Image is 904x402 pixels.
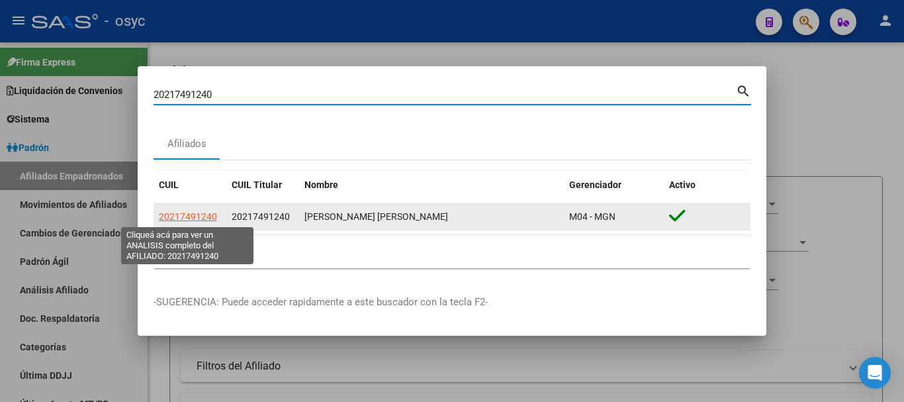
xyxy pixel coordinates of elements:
[167,136,206,152] div: Afiliados
[304,179,338,190] span: Nombre
[159,211,217,222] span: 20217491240
[154,295,750,310] p: -SUGERENCIA: Puede acceder rapidamente a este buscador con la tecla F2-
[304,209,559,225] div: [PERSON_NAME] [PERSON_NAME]
[664,171,750,199] datatable-header-cell: Activo
[859,357,891,389] div: Open Intercom Messenger
[736,82,751,98] mat-icon: search
[564,171,664,199] datatable-header-cell: Gerenciador
[226,171,299,199] datatable-header-cell: CUIL Titular
[159,179,179,190] span: CUIL
[232,211,290,222] span: 20217491240
[569,211,615,222] span: M04 - MGN
[569,179,621,190] span: Gerenciador
[154,171,226,199] datatable-header-cell: CUIL
[232,179,282,190] span: CUIL Titular
[669,179,696,190] span: Activo
[154,235,750,268] div: 1 total
[299,171,564,199] datatable-header-cell: Nombre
